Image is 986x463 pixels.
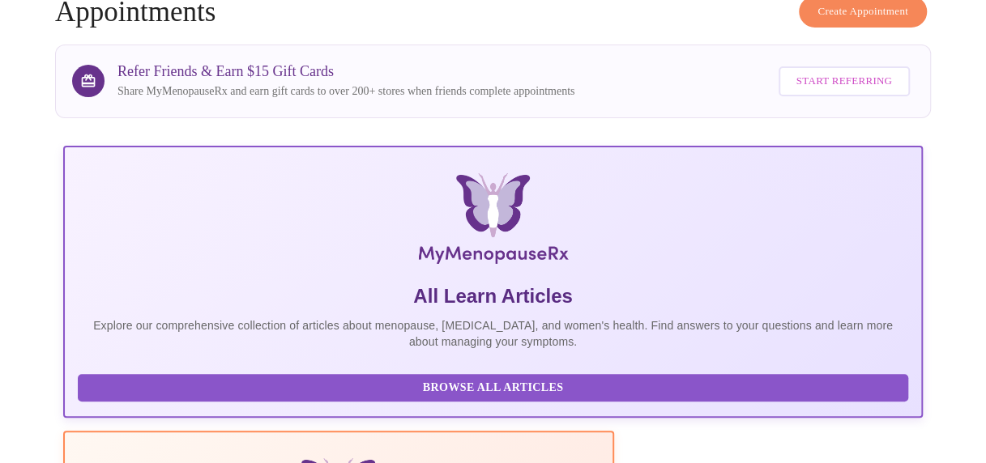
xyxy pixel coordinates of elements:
h5: All Learn Articles [78,283,908,309]
img: MyMenopauseRx Logo [207,173,779,270]
span: Create Appointment [817,2,908,21]
button: Browse All Articles [78,374,908,402]
a: Start Referring [775,58,914,104]
span: Start Referring [796,72,892,91]
a: Browse All Articles [78,380,912,393]
span: Browse All Articles [94,378,892,398]
p: Explore our comprehensive collection of articles about menopause, [MEDICAL_DATA], and women's hea... [78,317,908,350]
button: Start Referring [779,66,910,96]
p: Share MyMenopauseRx and earn gift cards to over 200+ stores when friends complete appointments [117,83,574,100]
h3: Refer Friends & Earn $15 Gift Cards [117,63,574,80]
